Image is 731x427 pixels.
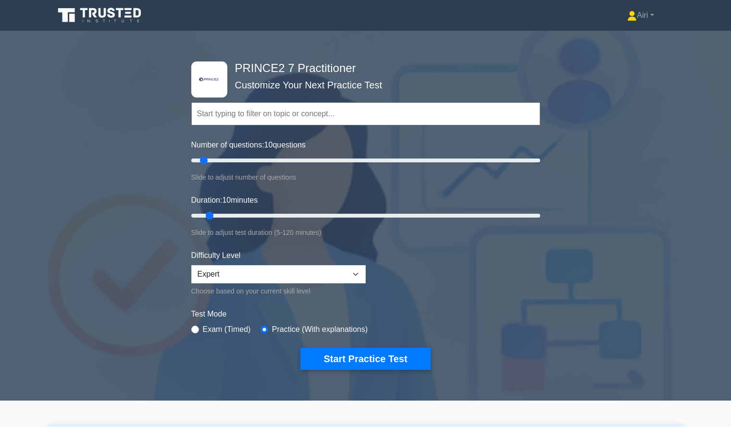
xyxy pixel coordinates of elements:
[191,195,258,206] label: Duration: minutes
[264,141,273,149] span: 10
[191,308,540,320] label: Test Mode
[203,324,251,335] label: Exam (Timed)
[222,196,231,204] span: 10
[191,227,540,238] div: Slide to adjust test duration (5-120 minutes)
[191,102,540,125] input: Start typing to filter on topic or concept...
[231,61,493,75] h4: PRINCE2 7 Practitioner
[300,348,430,370] button: Start Practice Test
[272,324,368,335] label: Practice (With explanations)
[191,285,366,297] div: Choose based on your current skill level
[604,6,677,25] a: Airi
[191,171,540,183] div: Slide to adjust number of questions
[191,139,306,151] label: Number of questions: questions
[191,250,241,261] label: Difficulty Level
